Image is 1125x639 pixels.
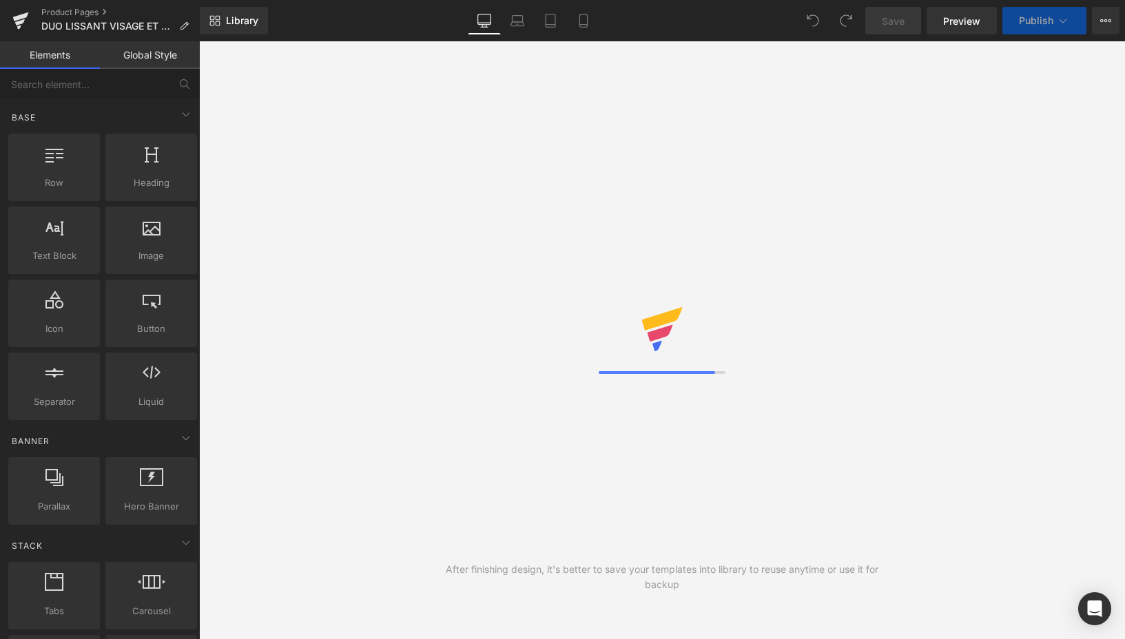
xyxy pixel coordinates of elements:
span: Stack [10,539,44,552]
a: New Library [200,7,268,34]
a: Desktop [468,7,501,34]
span: Button [110,322,193,336]
span: Library [226,14,258,27]
span: Save [882,14,905,28]
button: Publish [1002,7,1086,34]
button: Redo [832,7,860,34]
a: Tablet [534,7,567,34]
span: Liquid [110,395,193,409]
span: Preview [943,14,980,28]
span: Parallax [12,499,96,514]
span: Publish [1019,15,1053,26]
span: Hero Banner [110,499,193,514]
span: Banner [10,434,51,448]
div: After finishing design, it's better to save your templates into library to reuse anytime or use i... [431,562,894,592]
span: Icon [12,322,96,336]
button: More [1092,7,1119,34]
span: Tabs [12,604,96,618]
span: DUO LISSANT VISAGE ET REGARD [41,21,174,32]
span: Row [12,176,96,190]
span: Heading [110,176,193,190]
a: Laptop [501,7,534,34]
span: Carousel [110,604,193,618]
a: Preview [927,7,997,34]
a: Mobile [567,7,600,34]
button: Undo [799,7,827,34]
span: Image [110,249,193,263]
a: Product Pages [41,7,200,18]
a: Global Style [100,41,200,69]
span: Separator [12,395,96,409]
div: Open Intercom Messenger [1078,592,1111,625]
span: Base [10,111,37,124]
span: Text Block [12,249,96,263]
